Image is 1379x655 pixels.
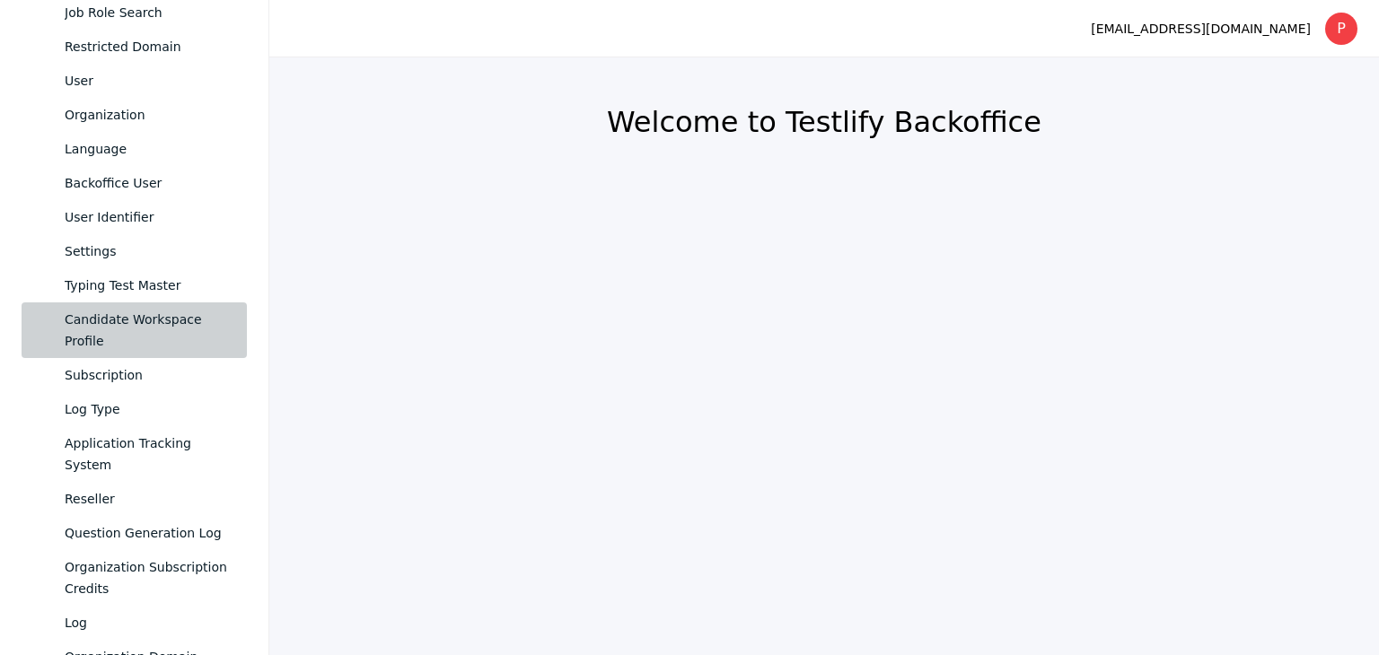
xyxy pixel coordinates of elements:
[65,172,233,194] div: Backoffice User
[22,268,247,302] a: Typing Test Master
[65,364,233,386] div: Subscription
[65,488,233,510] div: Reseller
[22,358,247,392] a: Subscription
[65,70,233,92] div: User
[65,432,233,476] div: Application Tracking System
[65,138,233,160] div: Language
[312,104,1336,140] h2: Welcome to Testlify Backoffice
[65,2,233,23] div: Job Role Search
[65,36,233,57] div: Restricted Domain
[1325,13,1357,45] div: P
[65,522,233,544] div: Question Generation Log
[1091,18,1311,39] div: [EMAIL_ADDRESS][DOMAIN_NAME]
[65,309,233,352] div: Candidate Workspace Profile
[65,612,233,633] div: Log
[22,392,247,426] a: Log Type
[65,556,233,599] div: Organization Subscription Credits
[65,240,233,262] div: Settings
[22,30,247,64] a: Restricted Domain
[65,104,233,126] div: Organization
[22,516,247,550] a: Question Generation Log
[65,206,233,228] div: User Identifier
[65,275,233,296] div: Typing Test Master
[22,302,247,358] a: Candidate Workspace Profile
[65,398,233,420] div: Log Type
[22,550,247,606] a: Organization Subscription Credits
[22,426,247,482] a: Application Tracking System
[22,200,247,234] a: User Identifier
[22,482,247,516] a: Reseller
[22,166,247,200] a: Backoffice User
[22,234,247,268] a: Settings
[22,98,247,132] a: Organization
[22,64,247,98] a: User
[22,606,247,640] a: Log
[22,132,247,166] a: Language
